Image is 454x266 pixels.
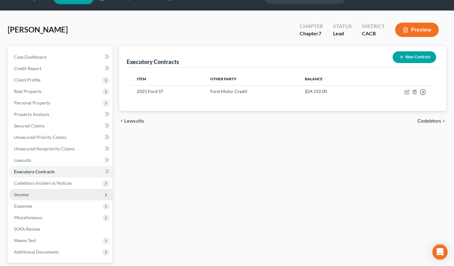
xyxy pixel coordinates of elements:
span: Client Profile [14,77,40,83]
a: Executory Contracts [9,166,113,177]
span: [PERSON_NAME] [8,25,68,34]
span: Property Analysis [14,111,49,117]
span: Credit Report [14,66,41,71]
span: Secured Claims [14,123,45,128]
a: Unsecured Priority Claims [9,132,113,143]
span: Real Property [14,89,41,94]
div: Lead [333,30,352,37]
i: chevron_right [441,119,446,124]
button: New Contract [393,51,436,63]
div: Chapter [300,30,323,37]
div: Open Intercom Messenger [432,244,448,260]
div: Chapter [300,23,323,30]
a: SOFA Review [9,223,113,235]
span: 7 [318,30,321,36]
td: 2025 Ford ST [132,85,205,98]
a: Secured Claims [9,120,113,132]
span: Executory Contracts [14,169,55,174]
span: Lawsuits [124,119,144,124]
button: Codebtors chevron_right [417,119,446,124]
span: Personal Property [14,100,50,105]
a: Credit Report [9,63,113,74]
div: District [362,23,385,30]
button: chevron_left Lawsuits [119,119,144,124]
a: Case Dashboard [9,51,113,63]
i: chevron_left [119,119,124,124]
a: Lawsuits [9,155,113,166]
th: Balance [300,73,365,85]
span: Additional Documents [14,249,59,255]
a: Unsecured Nonpriority Claims [9,143,113,155]
span: Miscellaneous [14,215,42,220]
span: Income [14,192,29,197]
span: Unsecured Priority Claims [14,134,66,140]
td: $24,192.00 [300,85,365,98]
div: CACB [362,30,385,37]
div: Executory Contracts [127,58,179,66]
span: Expenses [14,203,32,209]
span: Case Dashboard [14,54,46,60]
button: Preview [395,23,439,37]
span: SOFA Review [14,226,40,232]
span: Unsecured Nonpriority Claims [14,146,75,151]
span: Means Test [14,238,36,243]
th: Other Party [205,73,300,85]
span: Codebtors [417,119,441,124]
div: Status [333,23,352,30]
th: Item [132,73,205,85]
span: Codebtors Insiders & Notices [14,180,72,186]
span: Lawsuits [14,157,31,163]
a: Property Analysis [9,109,113,120]
td: Ford Motor Credit [205,85,300,98]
